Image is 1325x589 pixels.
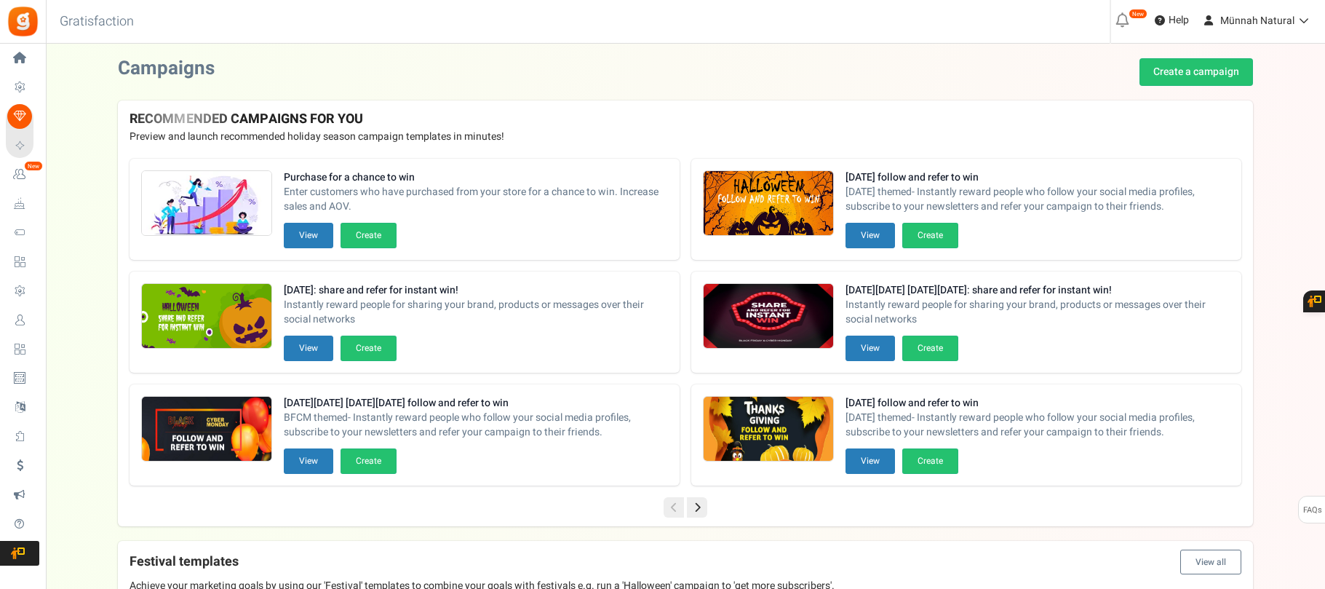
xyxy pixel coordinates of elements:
strong: [DATE] follow and refer to win [845,396,1230,411]
span: FAQs [1302,497,1322,524]
h4: Festival templates [130,550,1241,574]
em: New [24,161,43,171]
button: Create [902,336,958,361]
a: New [6,162,39,187]
strong: [DATE][DATE] [DATE][DATE] follow and refer to win [284,396,668,411]
button: View [845,223,895,248]
img: Recommended Campaigns [142,284,271,349]
button: View all [1180,550,1241,574]
button: Create [341,448,397,474]
strong: [DATE]: share and refer for instant win! [284,283,668,298]
img: Recommended Campaigns [704,284,833,349]
button: Create [341,223,397,248]
button: View [284,336,333,361]
button: Create [341,336,397,361]
img: Recommended Campaigns [704,171,833,237]
a: Create a campaign [1139,58,1253,86]
button: View [845,448,895,474]
img: Recommended Campaigns [142,171,271,237]
strong: Purchase for a chance to win [284,170,668,185]
span: [DATE] themed- Instantly reward people who follow your social media profiles, subscribe to your n... [845,411,1230,440]
span: Instantly reward people for sharing your brand, products or messages over their social networks [284,298,668,327]
span: BFCM themed- Instantly reward people who follow your social media profiles, subscribe to your new... [284,411,668,440]
em: New [1129,9,1147,19]
button: View [284,223,333,248]
button: Create [902,448,958,474]
span: Help [1165,13,1189,28]
span: Enter customers who have purchased from your store for a chance to win. Increase sales and AOV. [284,185,668,214]
strong: [DATE][DATE] [DATE][DATE]: share and refer for instant win! [845,283,1230,298]
p: Preview and launch recommended holiday season campaign templates in minutes! [130,130,1241,144]
img: Recommended Campaigns [142,397,271,462]
h2: Campaigns [118,58,215,79]
a: Help [1149,9,1195,32]
button: View [284,448,333,474]
h4: RECOMMENDED CAMPAIGNS FOR YOU [130,112,1241,127]
span: Münnah Natural [1220,13,1294,28]
span: [DATE] themed- Instantly reward people who follow your social media profiles, subscribe to your n... [845,185,1230,214]
img: Recommended Campaigns [704,397,833,462]
img: Gratisfaction [7,5,39,38]
span: Instantly reward people for sharing your brand, products or messages over their social networks [845,298,1230,327]
h3: Gratisfaction [44,7,150,36]
button: Create [902,223,958,248]
button: View [845,336,895,361]
strong: [DATE] follow and refer to win [845,170,1230,185]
